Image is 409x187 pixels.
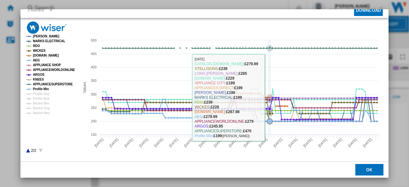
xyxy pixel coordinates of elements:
[33,102,49,105] tspan: Market Min
[91,79,96,82] tspan: 350
[33,63,61,67] tspan: APPLIANCE SHOP
[33,68,75,72] tspan: APPLIANCEWORLDONLINE
[198,137,209,148] tspan: [DATE]
[213,137,223,148] tspan: [DATE]
[243,137,253,148] tspan: [DATE]
[91,119,96,123] tspan: 200
[33,39,65,43] tspan: MARKS ELECTRICAL
[94,137,104,148] tspan: [DATE]
[138,137,149,148] tspan: [DATE]
[20,9,389,178] md-dialog: Product popup
[82,82,87,93] tspan: Values
[33,58,40,62] tspan: AEG
[362,137,373,148] tspan: [DATE]
[33,87,49,91] tspan: Profile Min
[123,137,134,148] tspan: [DATE]
[273,137,283,148] tspan: [DATE]
[332,137,343,148] tspan: [DATE]
[91,106,96,110] tspan: 250
[33,49,46,52] tspan: WICKES
[91,133,96,136] tspan: 150
[33,97,50,100] tspan: Profile Max
[317,137,328,148] tspan: [DATE]
[27,21,67,34] img: logo_wiser_300x94.png
[258,137,268,148] tspan: [DATE]
[31,148,36,153] text: 2/2
[347,137,358,148] tspan: [DATE]
[33,73,45,76] tspan: ARGOS
[33,35,59,38] tspan: [PERSON_NAME]
[27,8,44,12] div: 3 Months
[183,137,194,148] tspan: [DATE]
[33,92,49,96] tspan: Profile Avg
[91,65,96,69] tspan: 400
[33,106,50,110] tspan: Market Avg
[33,111,50,115] tspan: Market Max
[33,54,59,57] tspan: [DOMAIN_NAME]
[91,52,96,56] tspan: 450
[288,137,298,148] tspan: [DATE]
[91,92,96,96] tspan: 300
[109,137,119,148] tspan: [DATE]
[354,4,383,16] button: Download
[153,137,164,148] tspan: [DATE]
[168,137,179,148] tspan: [DATE]
[91,38,96,42] tspan: 500
[33,82,73,86] tspan: APPLIANCESUPERSTORE
[228,137,238,148] tspan: [DATE]
[355,164,383,175] button: OK
[33,78,44,81] tspan: KNEES
[302,137,313,148] tspan: [DATE]
[33,44,40,48] tspan: RDO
